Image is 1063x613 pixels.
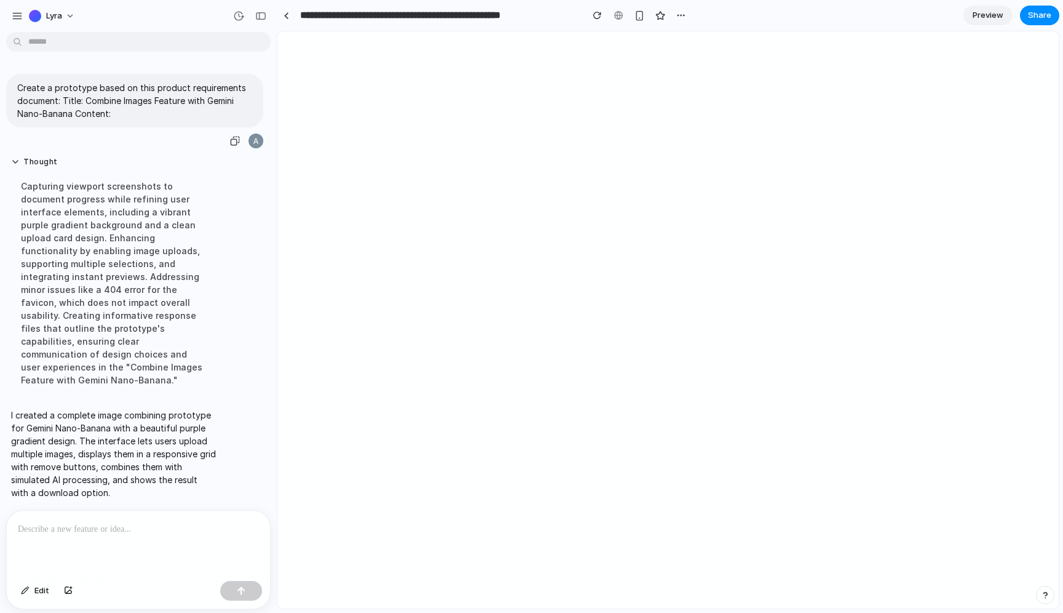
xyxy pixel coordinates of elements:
span: Preview [973,9,1003,22]
p: Create a prototype based on this product requirements document: Title: Combine Images Feature wit... [17,81,252,120]
span: Edit [34,585,49,597]
button: Edit [15,581,55,601]
a: Preview [963,6,1013,25]
button: Lyra [24,6,81,26]
span: Lyra [46,10,62,22]
p: I created a complete image combining prototype for Gemini Nano-Banana with a beautiful purple gra... [11,409,217,499]
div: Capturing viewport screenshots to document progress while refining user interface elements, inclu... [11,172,217,394]
button: Share [1020,6,1059,25]
span: Share [1028,9,1051,22]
